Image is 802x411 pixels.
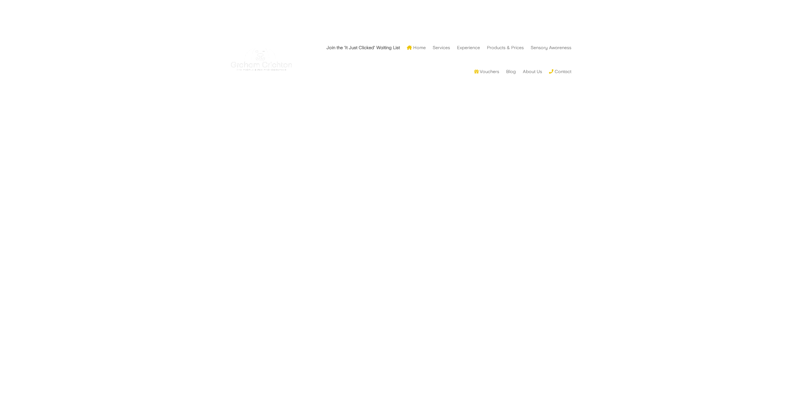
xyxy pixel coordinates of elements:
a: Blog [506,60,516,83]
a: Contact [549,60,571,83]
a: Join the ‘It Just Clicked’ Waiting List [326,36,400,60]
a: Products & Prices [487,36,524,60]
a: Services [433,36,450,60]
img: Graham Crichton Photography Logo [231,45,292,74]
a: About Us [523,60,542,83]
a: Vouchers [474,60,499,83]
a: Home [407,36,426,60]
a: Sensory Awareness [531,36,571,60]
strong: Join the ‘It Just Clicked’ Waiting List [326,45,400,50]
a: Experience [457,36,480,60]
